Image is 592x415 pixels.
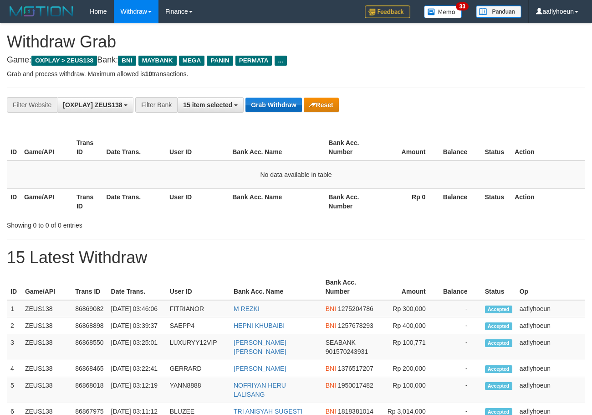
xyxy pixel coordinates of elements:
[7,317,21,334] td: 2
[177,97,244,113] button: 15 item selected
[234,365,286,372] a: [PERSON_NAME]
[21,317,71,334] td: ZEUS138
[7,377,21,403] td: 5
[7,300,21,317] td: 1
[338,408,373,415] span: Copy 1818381014 to clipboard
[516,360,585,377] td: aaflyhoeun
[234,408,302,415] a: TRI ANISYAH SUGESTI
[234,339,286,355] a: [PERSON_NAME] [PERSON_NAME]
[7,69,585,78] p: Grab and process withdraw. Maximum allowed is transactions.
[326,348,368,355] span: Copy 901570243931 to clipboard
[481,135,511,161] th: Status
[145,70,152,78] strong: 10
[183,101,232,109] span: 15 item selected
[325,135,377,161] th: Bank Acc. Number
[326,322,336,329] span: BNI
[107,274,166,300] th: Date Trans.
[377,188,439,214] th: Rp 0
[456,2,468,10] span: 33
[235,56,272,66] span: PERMATA
[439,377,481,403] td: -
[118,56,136,66] span: BNI
[439,188,481,214] th: Balance
[516,334,585,360] td: aaflyhoeun
[439,317,481,334] td: -
[439,360,481,377] td: -
[166,135,229,161] th: User ID
[325,188,377,214] th: Bank Acc. Number
[21,300,71,317] td: ZEUS138
[7,56,585,65] h4: Game: Bank:
[179,56,205,66] span: MEGA
[485,382,512,390] span: Accepted
[166,360,230,377] td: GERRARD
[20,188,73,214] th: Game/API
[7,161,585,189] td: No data available in table
[245,98,301,112] button: Grab Withdraw
[7,135,20,161] th: ID
[21,274,71,300] th: Game/API
[326,365,336,372] span: BNI
[485,306,512,313] span: Accepted
[166,188,229,214] th: User ID
[7,217,240,230] div: Showing 0 to 0 of 0 entries
[71,300,107,317] td: 86869082
[103,188,166,214] th: Date Trans.
[516,317,585,334] td: aaflyhoeun
[476,5,521,18] img: panduan.png
[379,360,439,377] td: Rp 200,000
[229,135,325,161] th: Bank Acc. Name
[439,274,481,300] th: Balance
[379,300,439,317] td: Rp 300,000
[326,382,336,389] span: BNI
[439,300,481,317] td: -
[7,97,57,113] div: Filter Website
[107,317,166,334] td: [DATE] 03:39:37
[71,334,107,360] td: 86868550
[166,300,230,317] td: FITRIANOR
[229,188,325,214] th: Bank Acc. Name
[275,56,287,66] span: ...
[7,274,21,300] th: ID
[107,377,166,403] td: [DATE] 03:12:19
[424,5,462,18] img: Button%20Memo.svg
[234,322,285,329] a: HEPNI KHUBAIBI
[166,334,230,360] td: LUXURYY12VIP
[21,360,71,377] td: ZEUS138
[379,317,439,334] td: Rp 400,000
[138,56,177,66] span: MAYBANK
[485,339,512,347] span: Accepted
[166,274,230,300] th: User ID
[338,365,373,372] span: Copy 1376517207 to clipboard
[230,274,322,300] th: Bank Acc. Name
[234,305,260,312] a: M REZKI
[73,188,103,214] th: Trans ID
[107,334,166,360] td: [DATE] 03:25:01
[71,274,107,300] th: Trans ID
[326,339,356,346] span: SEABANK
[71,360,107,377] td: 86868465
[71,317,107,334] td: 86868898
[326,408,336,415] span: BNI
[7,360,21,377] td: 4
[379,334,439,360] td: Rp 100,771
[107,360,166,377] td: [DATE] 03:22:41
[322,274,379,300] th: Bank Acc. Number
[234,382,286,398] a: NOFRIYAN HERU LALISANG
[481,274,516,300] th: Status
[71,377,107,403] td: 86868018
[7,334,21,360] td: 3
[103,135,166,161] th: Date Trans.
[7,188,20,214] th: ID
[304,98,339,112] button: Reset
[20,135,73,161] th: Game/API
[107,300,166,317] td: [DATE] 03:46:06
[7,249,585,267] h1: 15 Latest Withdraw
[21,377,71,403] td: ZEUS138
[135,97,177,113] div: Filter Bank
[439,135,481,161] th: Balance
[485,365,512,373] span: Accepted
[326,305,336,312] span: BNI
[7,33,585,51] h1: Withdraw Grab
[511,135,585,161] th: Action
